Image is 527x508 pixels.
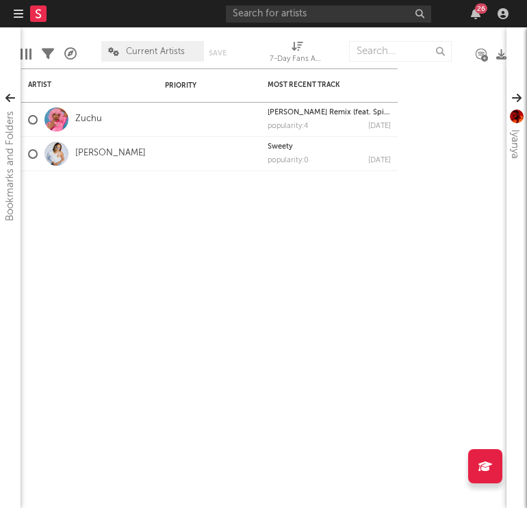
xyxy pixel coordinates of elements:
div: popularity: 0 [268,157,309,164]
button: Save [209,49,227,57]
div: A&R Pipeline [64,34,77,74]
div: 7-Day Fans Added (7-Day Fans Added) [270,34,324,74]
a: [PERSON_NAME] [75,148,146,160]
a: [PERSON_NAME] Remix (feat. Spice) [268,109,394,116]
span: Current Artists [126,47,185,56]
a: Zuchu [75,114,102,125]
div: Artist [28,81,131,89]
div: 7-Day Fans Added (7-Day Fans Added) [270,51,324,68]
div: Priority [165,81,220,90]
input: Search for artists [226,5,431,23]
div: Filters [42,34,54,74]
div: Most Recent Track [268,81,370,89]
a: Sweety [268,143,293,151]
div: 26 [475,3,487,14]
div: Iyanya [506,129,523,159]
input: Search... [349,41,452,62]
div: Edit Columns [21,34,31,74]
div: Bookmarks and Folders [2,111,18,221]
div: [DATE] [368,157,391,164]
div: Amanda Remix (feat. Spice) [268,109,391,116]
div: popularity: 4 [268,123,309,130]
div: Sweety [268,143,391,151]
button: 26 [471,8,480,19]
div: [DATE] [368,123,391,130]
